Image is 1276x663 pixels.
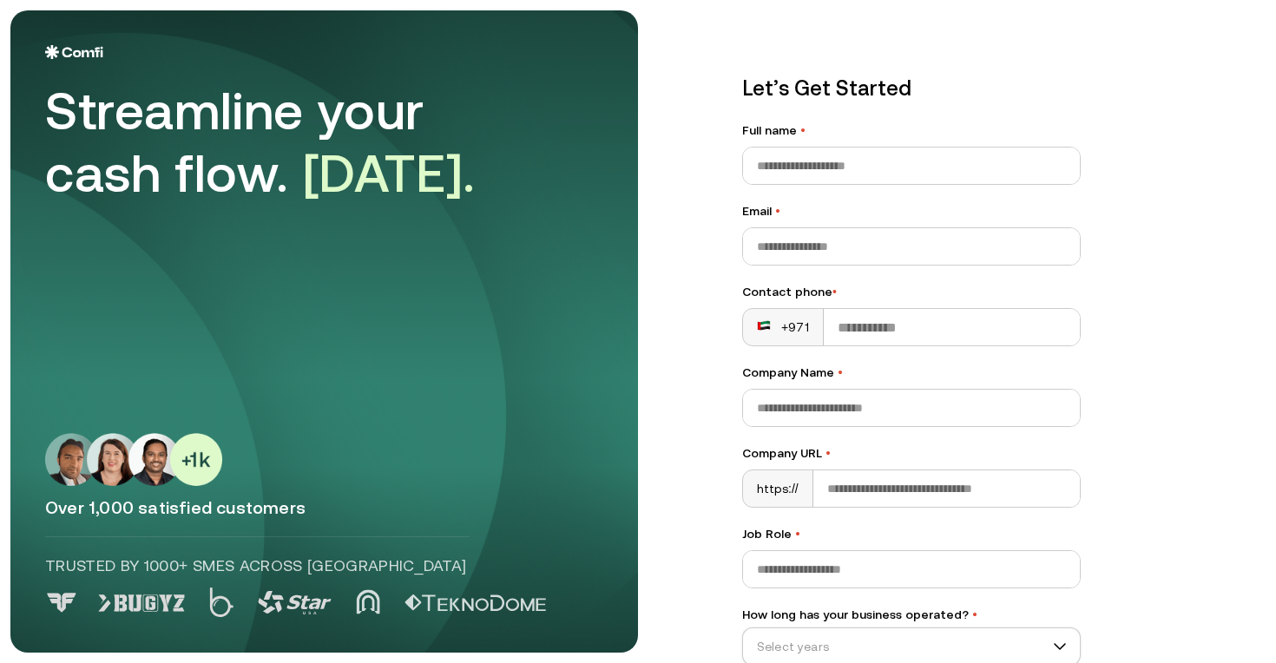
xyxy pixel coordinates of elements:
label: Job Role [742,525,1081,543]
p: Let’s Get Started [742,73,1081,104]
img: Logo [45,45,103,59]
span: • [825,446,831,460]
span: • [795,527,800,541]
label: How long has your business operated? [742,606,1081,624]
span: [DATE]. [303,143,476,203]
span: • [972,607,977,621]
span: • [832,285,837,299]
img: Logo 5 [405,594,546,612]
div: Contact phone [742,283,1081,301]
label: Full name [742,121,1081,140]
p: Trusted by 1000+ SMEs across [GEOGRAPHIC_DATA] [45,555,470,577]
label: Company Name [742,364,1081,382]
img: Logo 3 [258,591,332,614]
div: https:// [743,470,813,507]
img: Logo 0 [45,593,78,613]
span: • [800,123,806,137]
label: Company URL [742,444,1081,463]
img: Logo 4 [356,589,380,614]
div: Streamline your cash flow. [45,80,531,205]
span: • [775,204,780,218]
img: Logo 1 [98,594,185,612]
p: Over 1,000 satisfied customers [45,496,603,519]
img: Logo 2 [209,588,233,617]
span: • [838,365,843,379]
div: +971 [757,318,809,336]
label: Email [742,202,1081,220]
